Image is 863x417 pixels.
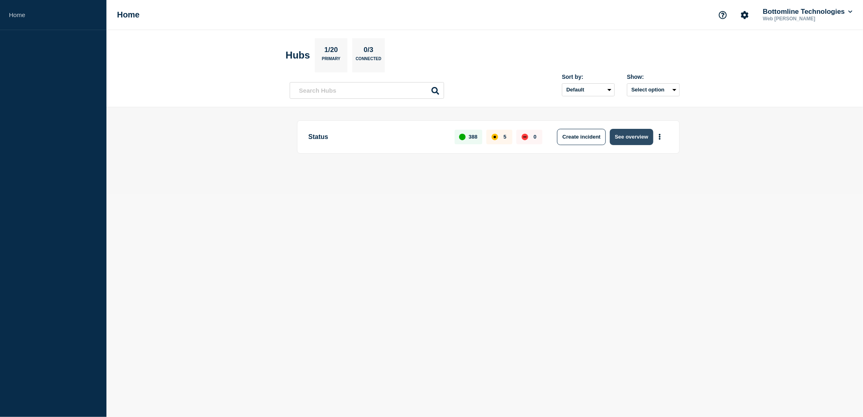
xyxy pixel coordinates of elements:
p: 0 [533,134,536,140]
div: down [522,134,528,140]
div: Show: [627,74,680,80]
button: Bottomline Technologies [761,8,854,16]
button: Account settings [736,7,753,24]
button: More actions [655,129,665,144]
input: Search Hubs [290,82,444,99]
h2: Hubs [286,50,310,61]
p: Web [PERSON_NAME] [761,16,846,22]
p: Status [308,129,445,145]
div: Sort by: [562,74,615,80]
select: Sort by [562,83,615,96]
button: Support [714,7,731,24]
div: affected [492,134,498,140]
button: Create incident [557,129,606,145]
h1: Home [117,10,140,20]
button: Select option [627,83,680,96]
p: 0/3 [361,46,377,56]
p: 5 [503,134,506,140]
p: 388 [469,134,478,140]
button: See overview [610,129,653,145]
p: Connected [356,56,381,65]
p: Primary [322,56,340,65]
p: 1/20 [321,46,341,56]
div: up [459,134,466,140]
